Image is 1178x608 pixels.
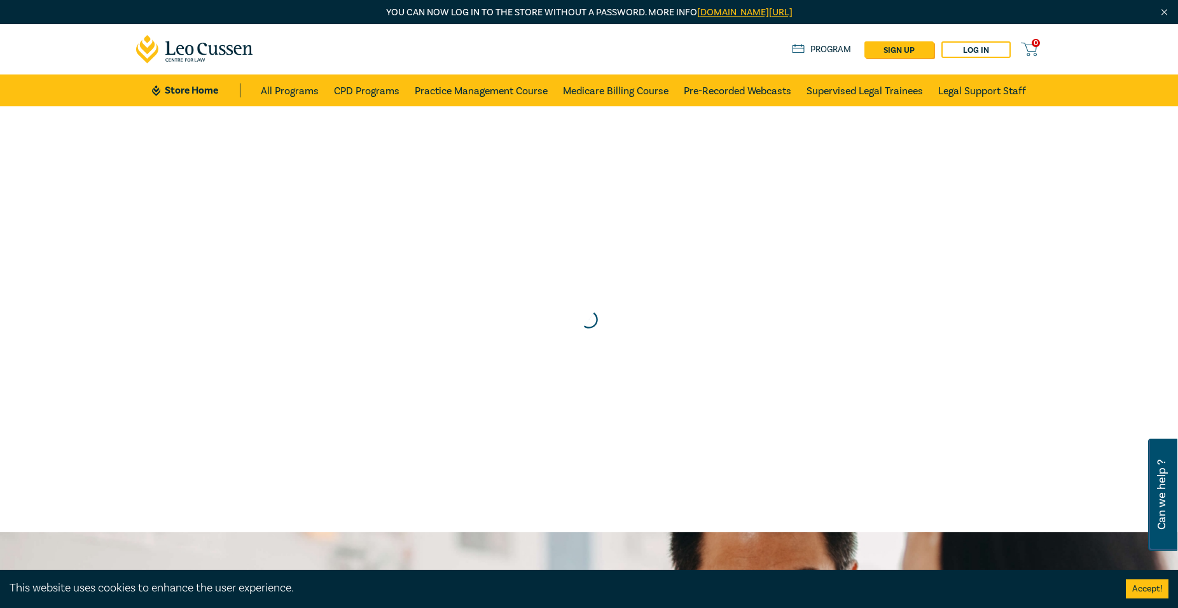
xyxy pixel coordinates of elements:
[136,6,1042,20] p: You can now log in to the store without a password. More info
[563,74,669,106] a: Medicare Billing Course
[1156,446,1168,543] span: Can we help ?
[792,43,851,57] a: Program
[1159,7,1170,18] img: Close
[261,74,319,106] a: All Programs
[864,41,934,58] a: sign up
[684,74,791,106] a: Pre-Recorded Webcasts
[697,6,793,18] a: [DOMAIN_NAME][URL]
[938,74,1026,106] a: Legal Support Staff
[1032,39,1040,47] span: 0
[1126,579,1168,598] button: Accept cookies
[334,74,399,106] a: CPD Programs
[415,74,548,106] a: Practice Management Course
[941,41,1011,58] a: Log in
[152,83,240,97] a: Store Home
[807,74,923,106] a: Supervised Legal Trainees
[10,580,1107,597] div: This website uses cookies to enhance the user experience.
